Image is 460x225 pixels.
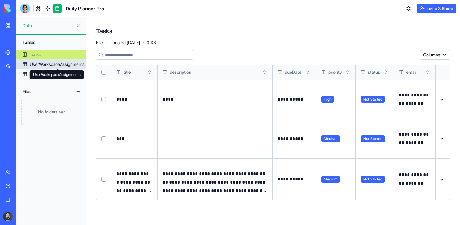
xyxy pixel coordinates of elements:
[19,87,68,96] div: Files
[96,40,103,46] span: File
[420,50,450,60] button: Columns
[110,40,140,46] span: Updated [DATE]
[101,177,106,182] button: Select row
[16,69,86,79] a: Workspaces
[19,37,83,47] div: Tables
[147,40,156,46] span: 0 KB
[66,5,104,12] h1: Daily Planner Pro
[417,4,456,13] button: Invite & Share
[21,99,81,125] div: No folders yet
[30,52,41,58] div: Tasks
[3,212,13,221] img: ACg8ocLgOF4bjOymJxKawdIdklYA68NjYQoKYxjRny7HkDiFQmphKnKP_Q=s96-c
[383,69,389,75] button: Toggle sort
[142,38,144,48] span: ·
[105,38,107,48] span: ·
[361,135,385,142] span: Not Started
[30,70,84,79] div: UserWorkspaceAssignments
[261,69,267,75] button: Toggle sort
[305,69,311,75] button: Toggle sort
[170,69,191,75] span: description
[4,4,42,13] img: logo
[321,135,340,142] span: Medium
[124,69,131,75] span: title
[30,61,85,67] div: UserWorkspaceAssignments
[96,27,112,35] h4: Tasks
[285,69,301,75] span: dueDate
[344,69,350,75] button: Toggle sort
[321,96,334,103] span: High
[16,50,86,59] a: Tasks
[361,176,385,183] span: Not Started
[101,97,106,102] button: Select row
[101,136,106,141] button: Select row
[146,69,152,75] button: Toggle sort
[328,69,342,75] span: priority
[16,99,86,125] a: No folders yet
[368,69,380,75] span: status
[321,176,340,183] span: Medium
[406,69,416,75] span: email
[101,70,106,75] button: Select all
[424,69,430,75] button: Toggle sort
[16,59,86,69] a: UserWorkspaceAssignments
[23,23,73,29] span: Data
[361,96,385,103] span: Not Started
